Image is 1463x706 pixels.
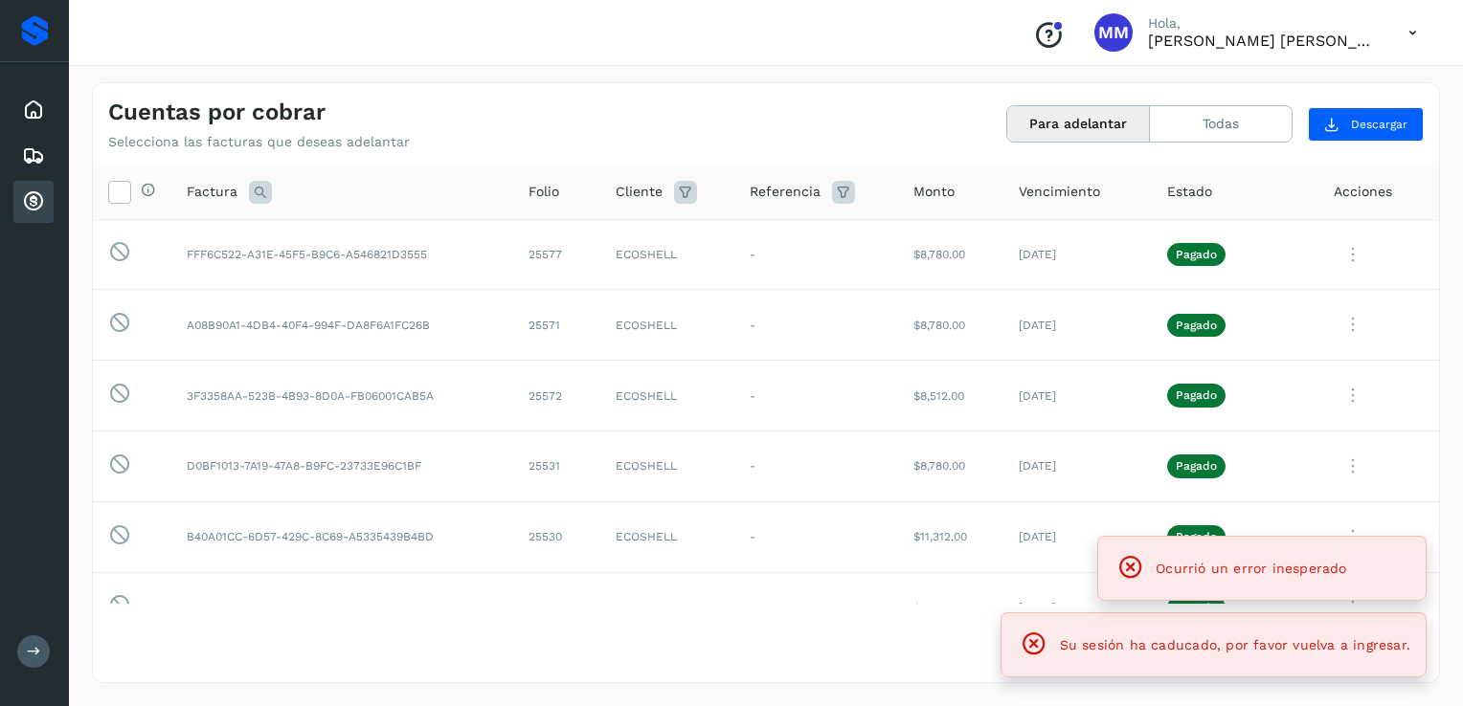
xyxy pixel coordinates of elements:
[898,430,1003,501] td: $8,780.00
[600,501,734,572] td: ECOSHELL
[171,219,513,290] td: FFF6C522-A31E-45F5-B9C6-A546821D3555
[1150,106,1292,142] button: Todas
[616,182,663,202] span: Cliente
[529,182,559,202] span: Folio
[898,361,1003,431] td: $8,512.00
[1176,530,1217,543] p: Pagado
[1019,182,1100,202] span: Vencimiento
[600,572,734,643] td: ECOSHELL
[1176,319,1217,332] p: Pagado
[13,181,54,223] div: Cuentas por cobrar
[1003,290,1152,361] td: [DATE]
[1003,430,1152,501] td: [DATE]
[1167,182,1212,202] span: Estado
[1176,248,1217,261] p: Pagado
[1007,106,1150,142] button: Para adelantar
[13,89,54,131] div: Inicio
[1003,572,1152,643] td: [DATE]
[734,572,897,643] td: -
[171,361,513,431] td: 3F3358AA-523B-4B93-8D0A-FB06001CAB5A
[600,290,734,361] td: ECOSHELL
[898,572,1003,643] td: $8,512.00
[187,182,237,202] span: Factura
[171,572,513,643] td: A1836B68-2650-4432-AB99-F8730DDFFDAC
[1308,107,1424,142] button: Descargar
[1148,15,1378,32] p: Hola,
[750,182,821,202] span: Referencia
[513,219,600,290] td: 25577
[513,290,600,361] td: 25571
[1003,501,1152,572] td: [DATE]
[1060,637,1410,652] span: Su sesión ha caducado, por favor vuelva a ingresar.
[1351,116,1407,133] span: Descargar
[513,430,600,501] td: 25531
[13,135,54,177] div: Embarques
[898,501,1003,572] td: $11,312.00
[513,501,600,572] td: 25530
[513,572,600,643] td: 25535
[171,430,513,501] td: D0BF1013-7A19-47A8-B9FC-23733E96C1BF
[734,361,897,431] td: -
[600,219,734,290] td: ECOSHELL
[1156,561,1346,576] span: Ocurrió un error inesperado
[513,361,600,431] td: 25572
[734,430,897,501] td: -
[734,219,897,290] td: -
[108,99,326,126] h4: Cuentas por cobrar
[898,290,1003,361] td: $8,780.00
[1334,182,1392,202] span: Acciones
[734,290,897,361] td: -
[913,182,955,202] span: Monto
[171,501,513,572] td: B40A01CC-6D57-429C-8C69-A5335439B4BD
[1176,459,1217,473] p: Pagado
[108,134,410,150] p: Selecciona las facturas que deseas adelantar
[1176,388,1217,402] p: Pagado
[600,430,734,501] td: ECOSHELL
[600,361,734,431] td: ECOSHELL
[1003,219,1152,290] td: [DATE]
[734,501,897,572] td: -
[898,219,1003,290] td: $8,780.00
[1148,32,1378,50] p: María Magdalena macaria González Marquez
[171,290,513,361] td: A08B90A1-4DB4-40F4-994F-DA8F6A1FC26B
[1003,361,1152,431] td: [DATE]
